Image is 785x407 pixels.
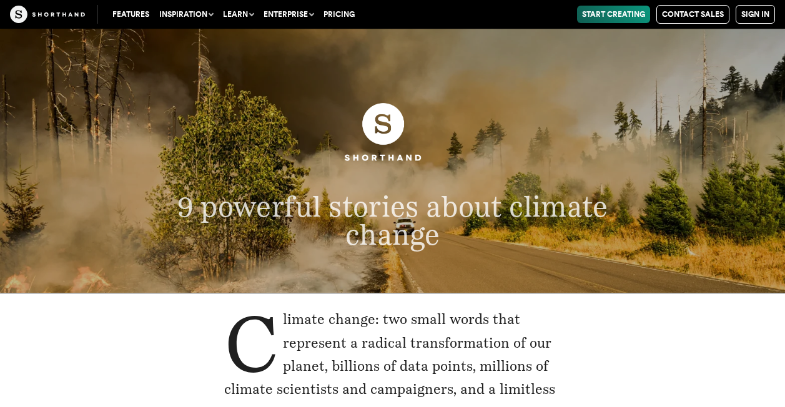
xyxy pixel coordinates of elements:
a: Start Creating [577,6,650,23]
a: Pricing [318,6,360,23]
button: Inspiration [154,6,218,23]
button: Learn [218,6,259,23]
a: Sign in [736,5,775,24]
span: 9 powerful stories about climate change [177,189,608,251]
a: Features [107,6,154,23]
button: Enterprise [259,6,318,23]
img: The Craft [10,6,85,23]
a: Contact Sales [656,5,729,24]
